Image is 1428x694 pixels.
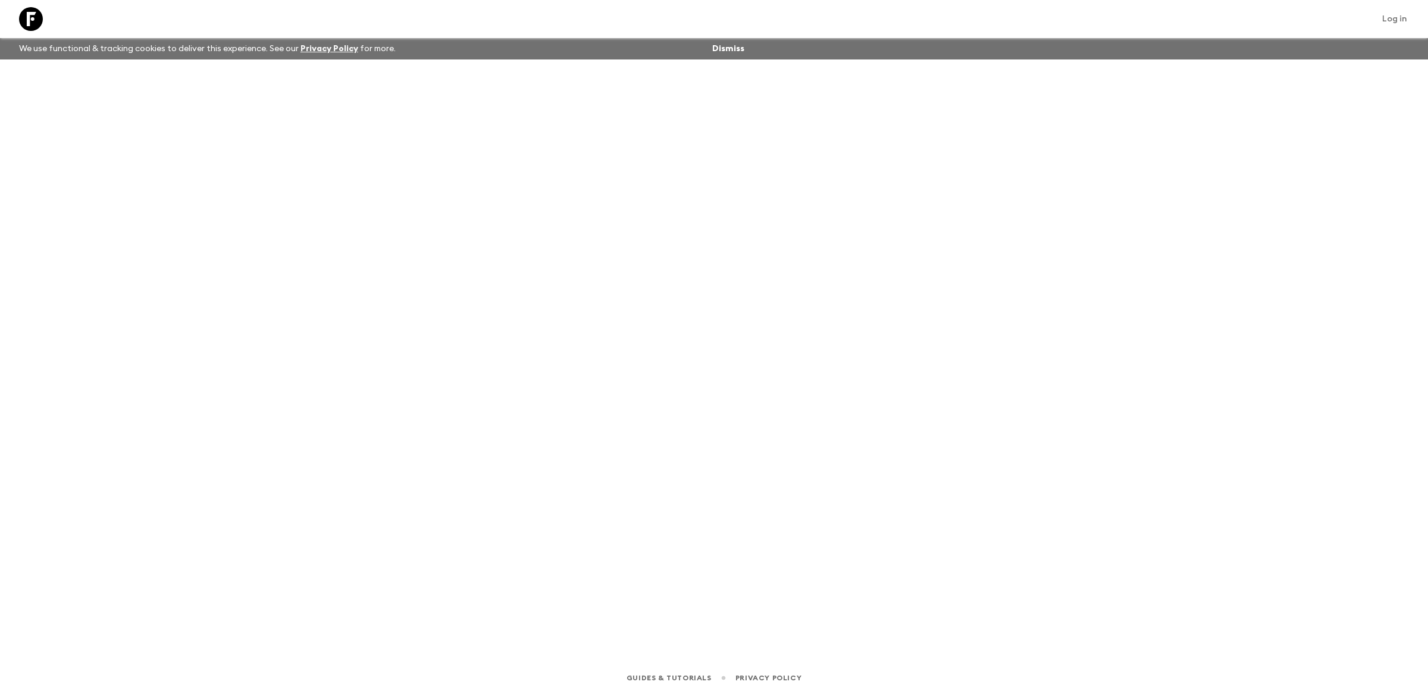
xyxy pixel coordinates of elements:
a: Privacy Policy [735,671,801,684]
p: We use functional & tracking cookies to deliver this experience. See our for more. [14,38,400,59]
a: Log in [1376,11,1414,27]
button: Dismiss [709,40,747,57]
a: Privacy Policy [300,45,358,53]
a: Guides & Tutorials [627,671,712,684]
